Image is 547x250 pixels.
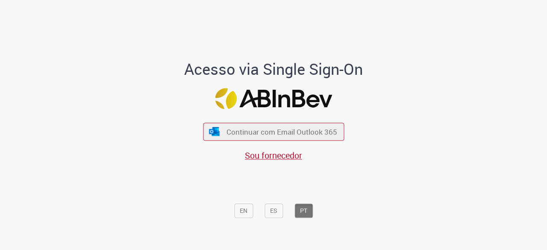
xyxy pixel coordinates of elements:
[234,204,253,218] button: EN
[203,123,344,141] button: ícone Azure/Microsoft 360 Continuar com Email Outlook 365
[209,127,221,136] img: ícone Azure/Microsoft 360
[155,61,392,78] h1: Acesso via Single Sign-On
[294,204,313,218] button: PT
[215,88,332,109] img: Logo ABInBev
[226,127,337,137] span: Continuar com Email Outlook 365
[245,150,302,161] a: Sou fornecedor
[265,204,283,218] button: ES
